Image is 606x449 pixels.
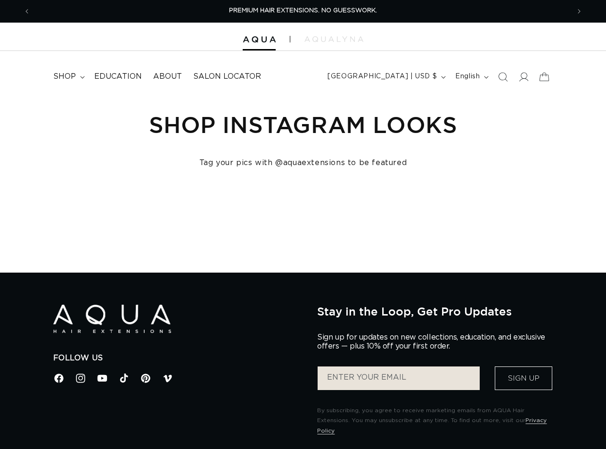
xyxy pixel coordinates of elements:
button: [GEOGRAPHIC_DATA] | USD $ [322,68,450,86]
a: About [147,66,188,87]
span: [GEOGRAPHIC_DATA] | USD $ [328,72,437,82]
span: Salon Locator [193,72,261,82]
h2: Stay in the Loop, Get Pro Updates [317,305,553,318]
summary: shop [48,66,89,87]
span: Education [94,72,142,82]
span: About [153,72,182,82]
img: aqualyna.com [304,36,363,42]
a: Privacy Policy [317,417,547,433]
h2: Follow Us [53,353,303,363]
button: English [450,68,492,86]
img: Aqua Hair Extensions [53,305,171,333]
span: shop [53,72,76,82]
summary: Search [492,67,513,87]
p: Sign up for updates on new collections, education, and exclusive offers — plus 10% off your first... [317,333,553,351]
a: Salon Locator [188,66,267,87]
p: By subscribing, you agree to receive marketing emails from AQUA Hair Extensions. You may unsubscr... [317,406,553,436]
h4: Tag your pics with @aquaextensions to be featured [53,158,553,168]
img: Aqua Hair Extensions [243,36,276,43]
button: Previous announcement [16,2,37,20]
span: English [455,72,480,82]
span: PREMIUM HAIR EXTENSIONS. NO GUESSWORK. [229,8,377,14]
button: Sign Up [495,366,552,390]
h1: Shop Instagram Looks [53,110,553,139]
button: Next announcement [569,2,590,20]
a: Education [89,66,147,87]
input: ENTER YOUR EMAIL [318,366,480,390]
